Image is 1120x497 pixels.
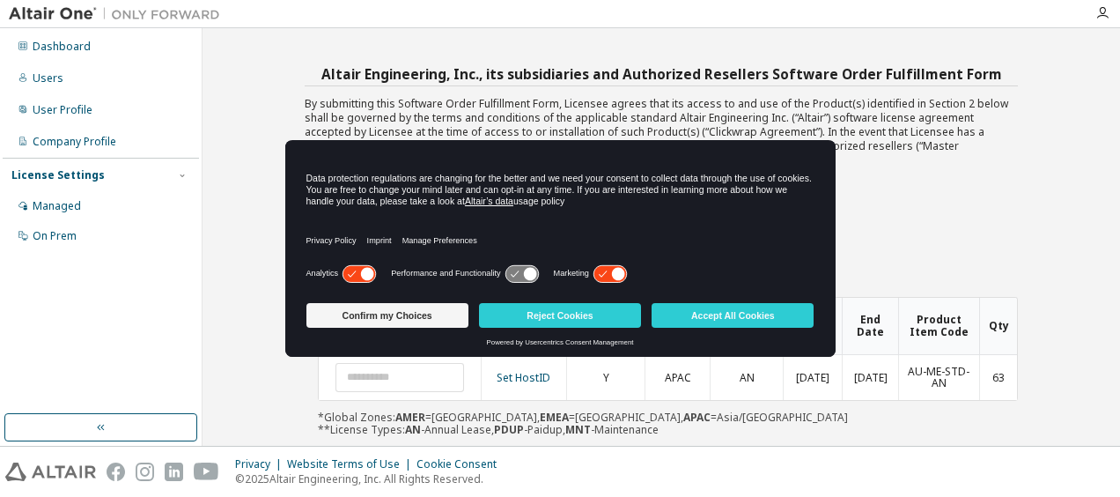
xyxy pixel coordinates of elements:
[405,422,421,437] b: AN
[683,410,711,425] b: APAC
[33,229,77,243] div: On Prem
[783,355,842,401] td: [DATE]
[235,471,507,486] p: © 2025 Altair Engineering, Inc. All Rights Reserved.
[565,422,591,437] b: MNT
[898,355,979,401] td: AU-ME-STD-AN
[33,103,92,117] div: User Profile
[9,5,229,23] img: Altair One
[318,297,1018,436] div: *Global Zones: =[GEOGRAPHIC_DATA], =[GEOGRAPHIC_DATA], =Asia/[GEOGRAPHIC_DATA] **License Types: -...
[33,71,63,85] div: Users
[136,463,154,481] img: instagram.svg
[33,199,81,213] div: Managed
[107,463,125,481] img: facebook.svg
[494,422,524,437] b: PDUP
[710,355,784,401] td: AN
[566,355,645,401] td: Y
[645,355,710,401] td: APAC
[165,463,183,481] img: linkedin.svg
[287,457,416,471] div: Website Terms of Use
[33,40,91,54] div: Dashboard
[979,298,1017,354] th: Qty
[305,62,1018,86] h3: Altair Engineering, Inc., its subsidiaries and Authorized Resellers Software Order Fulfillment Form
[497,370,550,385] a: Set HostID
[194,463,219,481] img: youtube.svg
[33,135,116,149] div: Company Profile
[235,457,287,471] div: Privacy
[5,463,96,481] img: altair_logo.svg
[395,410,425,425] b: AMER
[842,298,898,354] th: End Date
[11,168,105,182] div: License Settings
[416,457,507,471] div: Cookie Consent
[979,355,1017,401] td: 63
[540,410,569,425] b: EMEA
[842,355,898,401] td: [DATE]
[898,298,979,354] th: Product Item Code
